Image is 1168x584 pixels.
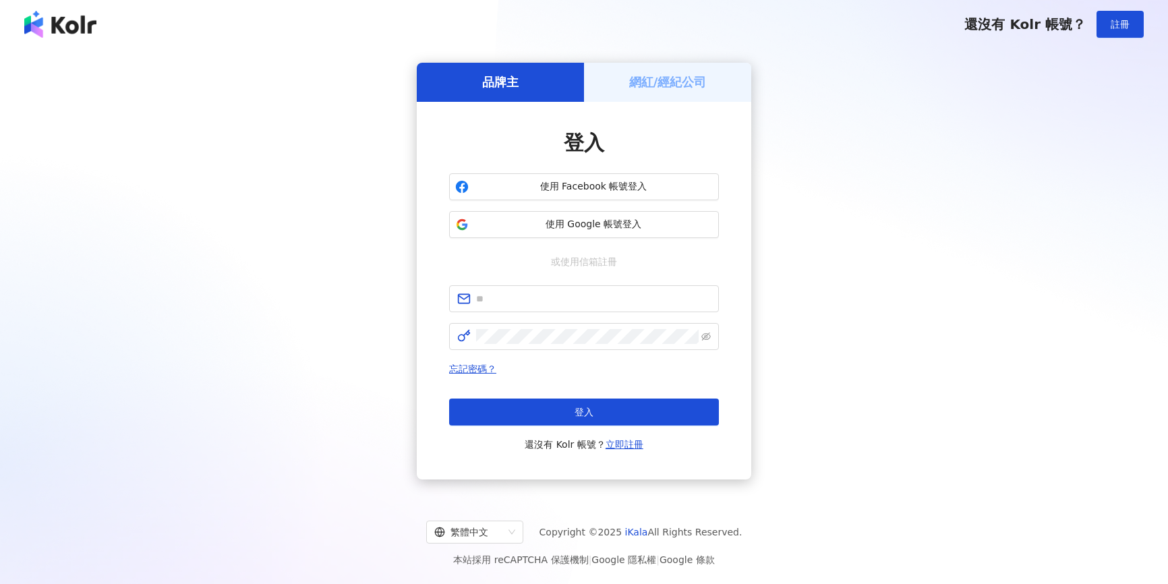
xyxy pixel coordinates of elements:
a: Google 條款 [660,554,715,565]
button: 使用 Facebook 帳號登入 [449,173,719,200]
span: | [589,554,592,565]
span: | [656,554,660,565]
span: 或使用信箱註冊 [542,254,626,269]
span: eye-invisible [701,332,711,341]
span: 本站採用 reCAPTCHA 保護機制 [453,552,714,568]
span: 註冊 [1111,19,1130,30]
a: 立即註冊 [606,439,643,450]
button: 使用 Google 帳號登入 [449,211,719,238]
a: iKala [625,527,648,537]
button: 登入 [449,399,719,426]
span: 登入 [564,131,604,154]
a: 忘記密碼？ [449,363,496,374]
span: 登入 [575,407,593,417]
span: 使用 Google 帳號登入 [474,218,713,231]
span: Copyright © 2025 All Rights Reserved. [539,524,742,540]
button: 註冊 [1097,11,1144,38]
img: logo [24,11,96,38]
h5: 品牌主 [482,74,519,90]
span: 使用 Facebook 帳號登入 [474,180,713,194]
h5: 網紅/經紀公司 [629,74,707,90]
span: 還沒有 Kolr 帳號？ [525,436,643,452]
span: 還沒有 Kolr 帳號？ [964,16,1086,32]
div: 繁體中文 [434,521,503,543]
a: Google 隱私權 [591,554,656,565]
